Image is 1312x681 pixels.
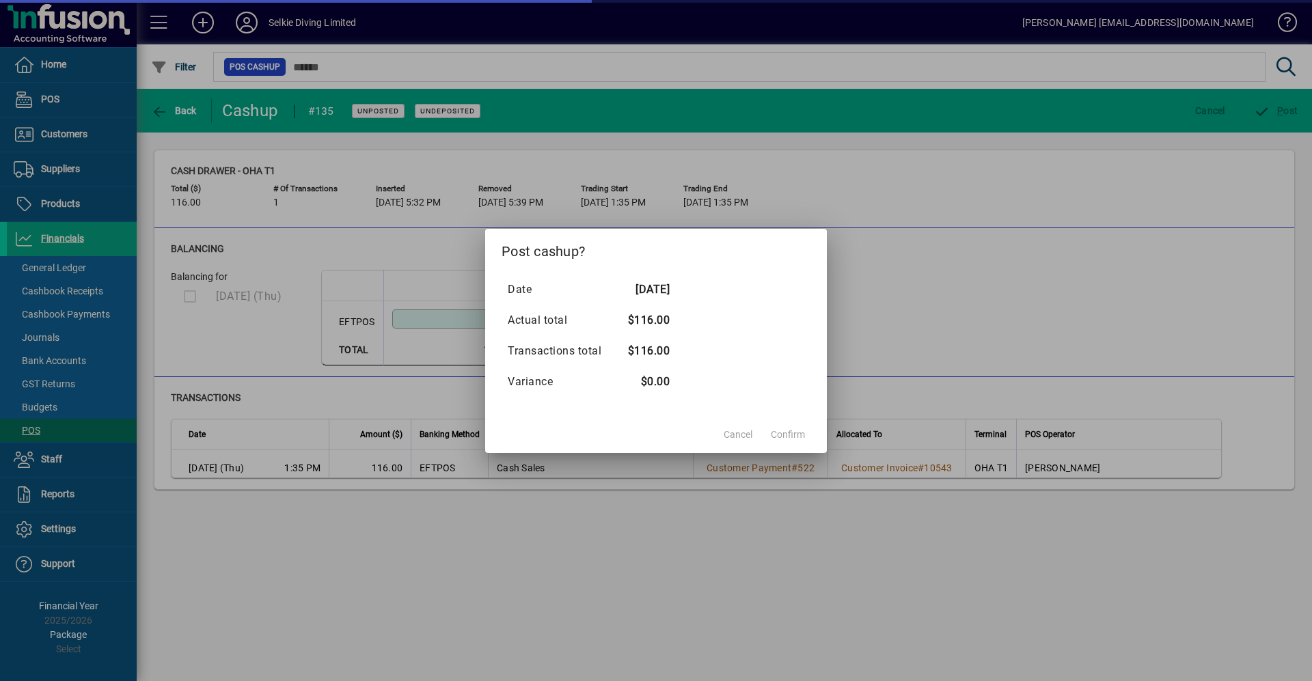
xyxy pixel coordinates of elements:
td: $116.00 [615,305,670,336]
td: [DATE] [615,275,670,305]
td: Date [507,275,615,305]
td: Transactions total [507,336,615,367]
td: Actual total [507,305,615,336]
td: Variance [507,367,615,398]
td: $116.00 [615,336,670,367]
h2: Post cashup? [485,229,827,268]
td: $0.00 [615,367,670,398]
